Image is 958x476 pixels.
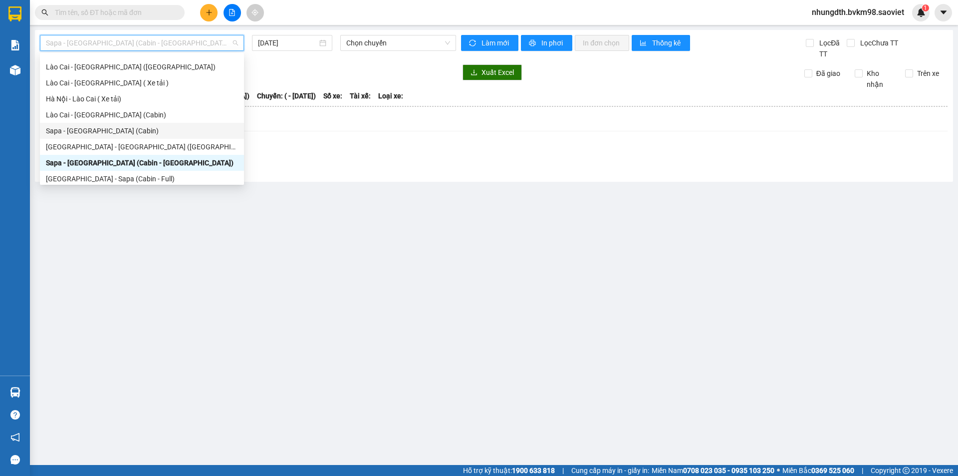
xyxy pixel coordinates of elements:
[939,8,948,17] span: caret-down
[46,173,238,184] div: [GEOGRAPHIC_DATA] - Sapa (Cabin - Full)
[917,8,926,17] img: icon-new-feature
[529,39,537,47] span: printer
[10,40,20,50] img: solution-icon
[777,469,780,473] span: ⚪️
[40,75,244,91] div: Lào Cai - Hà Nội ( Xe tải )
[200,4,218,21] button: plus
[463,465,555,476] span: Hỗ trợ kỹ thuật:
[512,467,555,475] strong: 1900 633 818
[652,37,682,48] span: Thống kê
[863,68,898,90] span: Kho nhận
[46,125,238,136] div: Sapa - [GEOGRAPHIC_DATA] (Cabin)
[55,7,173,18] input: Tìm tên, số ĐT hoặc mã đơn
[903,467,910,474] span: copyright
[378,90,403,101] span: Loại xe:
[652,465,774,476] span: Miền Nam
[481,37,510,48] span: Làm mới
[935,4,952,21] button: caret-down
[815,37,846,59] span: Lọc Đã TT
[46,109,238,120] div: Lào Cai - [GEOGRAPHIC_DATA] (Cabin)
[10,410,20,420] span: question-circle
[229,9,236,16] span: file-add
[206,9,213,16] span: plus
[40,59,244,75] div: Lào Cai - Hà Nội (Giường)
[541,37,564,48] span: In phơi
[922,4,929,11] sup: 1
[461,35,518,51] button: syncLàm mới
[40,171,244,187] div: Hà Nội - Sapa (Cabin - Full)
[812,68,844,79] span: Đã giao
[40,139,244,155] div: Hà Nội - Lào Cai - Sapa (Giường)
[683,467,774,475] strong: 0708 023 035 - 0935 103 250
[46,35,238,50] span: Sapa - Hà Nội (Cabin - Thăng Long)
[8,6,21,21] img: logo-vxr
[350,90,371,101] span: Tài xế:
[10,455,20,465] span: message
[469,39,478,47] span: sync
[804,6,912,18] span: nhungdth.bvkm98.saoviet
[40,107,244,123] div: Lào Cai - Hà Nội (Cabin)
[224,4,241,21] button: file-add
[575,35,629,51] button: In đơn chọn
[571,465,649,476] span: Cung cấp máy in - giấy in:
[862,465,863,476] span: |
[924,4,927,11] span: 1
[323,90,342,101] span: Số xe:
[46,61,238,72] div: Lào Cai - [GEOGRAPHIC_DATA] ([GEOGRAPHIC_DATA])
[46,77,238,88] div: Lào Cai - [GEOGRAPHIC_DATA] ( Xe tải )
[258,37,317,48] input: 11/10/2025
[562,465,564,476] span: |
[40,123,244,139] div: Sapa - Hà Nội (Cabin)
[10,65,20,75] img: warehouse-icon
[913,68,943,79] span: Trên xe
[640,39,648,47] span: bar-chart
[46,93,238,104] div: Hà Nội - Lào Cai ( Xe tải)
[40,155,244,171] div: Sapa - Hà Nội (Cabin - Thăng Long)
[251,9,258,16] span: aim
[246,4,264,21] button: aim
[521,35,572,51] button: printerIn phơi
[856,37,900,48] span: Lọc Chưa TT
[10,433,20,442] span: notification
[782,465,854,476] span: Miền Bắc
[346,35,450,50] span: Chọn chuyến
[40,91,244,107] div: Hà Nội - Lào Cai ( Xe tải)
[41,9,48,16] span: search
[632,35,690,51] button: bar-chartThống kê
[46,157,238,168] div: Sapa - [GEOGRAPHIC_DATA] (Cabin - [GEOGRAPHIC_DATA])
[46,141,238,152] div: [GEOGRAPHIC_DATA] - [GEOGRAPHIC_DATA] ([GEOGRAPHIC_DATA])
[811,467,854,475] strong: 0369 525 060
[10,387,20,398] img: warehouse-icon
[257,90,316,101] span: Chuyến: ( - [DATE])
[463,64,522,80] button: downloadXuất Excel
